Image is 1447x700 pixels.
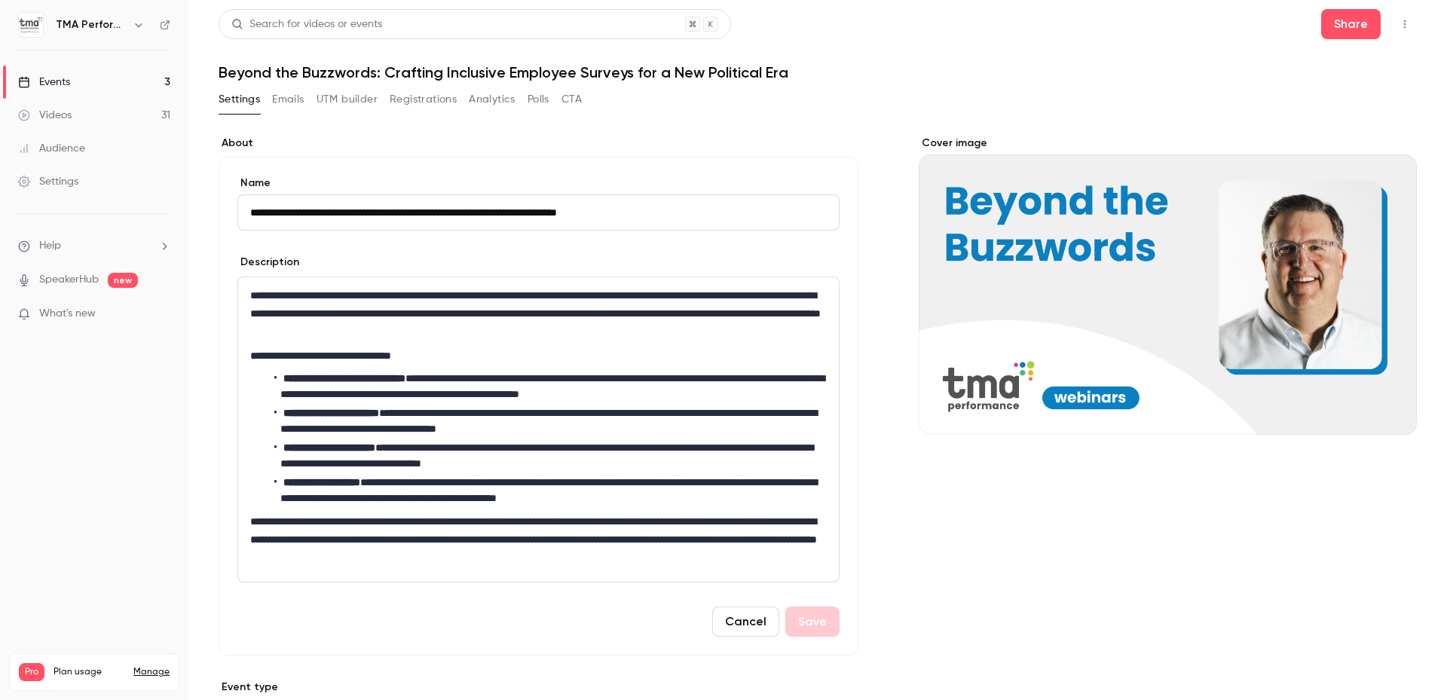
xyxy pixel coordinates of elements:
button: CTA [561,87,582,112]
button: Polls [528,87,549,112]
span: Plan usage [54,666,124,678]
button: Registrations [390,87,457,112]
span: Pro [19,663,44,681]
h1: Beyond the Buzzwords: Crafting Inclusive Employee Surveys for a New Political Era [219,63,1417,81]
p: Event type [219,680,858,695]
div: Audience [18,141,85,156]
a: SpeakerHub [39,272,99,288]
div: Search for videos or events [231,17,382,32]
section: Cover image [919,136,1417,435]
span: new [108,273,138,288]
div: Videos [18,108,72,123]
a: Manage [133,666,170,678]
span: What's new [39,306,96,322]
div: editor [238,277,839,582]
button: Share [1321,9,1381,39]
button: UTM builder [317,87,378,112]
label: Name [237,176,840,191]
li: help-dropdown-opener [18,238,170,254]
button: Analytics [469,87,515,112]
div: Events [18,75,70,90]
label: Cover image [919,136,1417,151]
h6: TMA Performance (formerly DecisionWise) [56,17,127,32]
label: About [219,136,858,151]
label: Description [237,255,299,270]
span: Help [39,238,61,254]
button: Settings [219,87,260,112]
section: description [237,277,840,582]
div: Settings [18,174,78,189]
img: TMA Performance (formerly DecisionWise) [19,13,43,37]
button: Emails [272,87,304,112]
button: Cancel [712,607,779,637]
